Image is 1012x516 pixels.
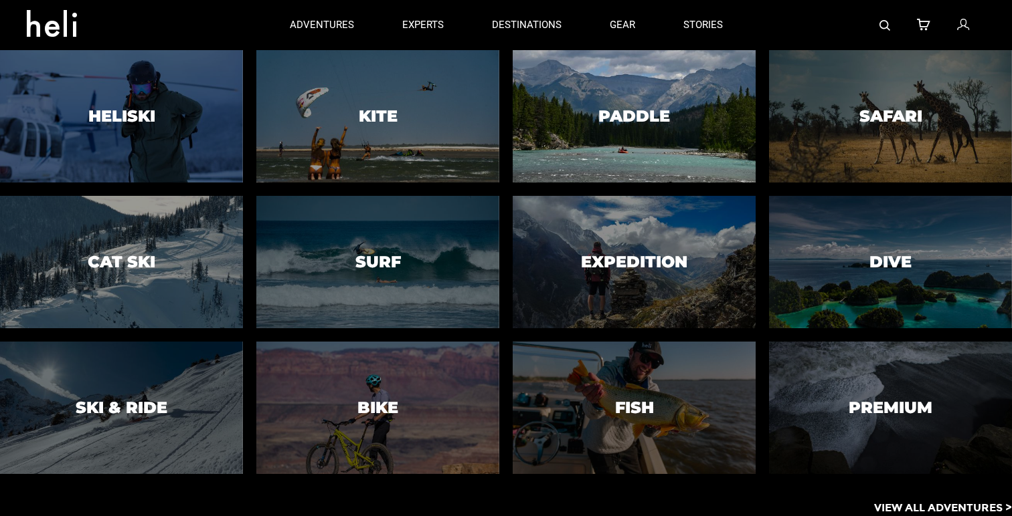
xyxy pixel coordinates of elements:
[290,18,354,32] p: adventures
[359,108,398,125] h3: Kite
[357,399,398,416] h3: Bike
[769,342,1012,474] a: PremiumPremium image
[869,253,912,271] h3: Dive
[76,399,167,416] h3: Ski & Ride
[615,399,654,416] h3: Fish
[879,20,890,31] img: search-bar-icon.svg
[874,501,1012,516] p: View All Adventures >
[402,18,444,32] p: experts
[581,253,687,271] h3: Expedition
[598,108,670,125] h3: Paddle
[355,253,401,271] h3: Surf
[492,18,562,32] p: destinations
[859,108,922,125] h3: Safari
[88,253,155,271] h3: Cat Ski
[88,108,155,125] h3: Heliski
[849,399,932,416] h3: Premium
